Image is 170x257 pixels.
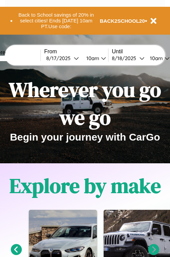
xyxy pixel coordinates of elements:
button: 8/17/2025 [44,55,81,62]
div: 8 / 17 / 2025 [46,55,74,61]
label: From [44,49,108,55]
div: 8 / 18 / 2025 [112,55,139,61]
div: 10am [83,55,101,61]
b: BACK2SCHOOL20 [100,18,145,24]
div: 10am [147,55,165,61]
button: Back to School savings of 20% in select cities! Ends [DATE] 10am PT.Use code: [13,10,100,31]
button: 10am [81,55,108,62]
h1: Explore by make [10,172,161,200]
